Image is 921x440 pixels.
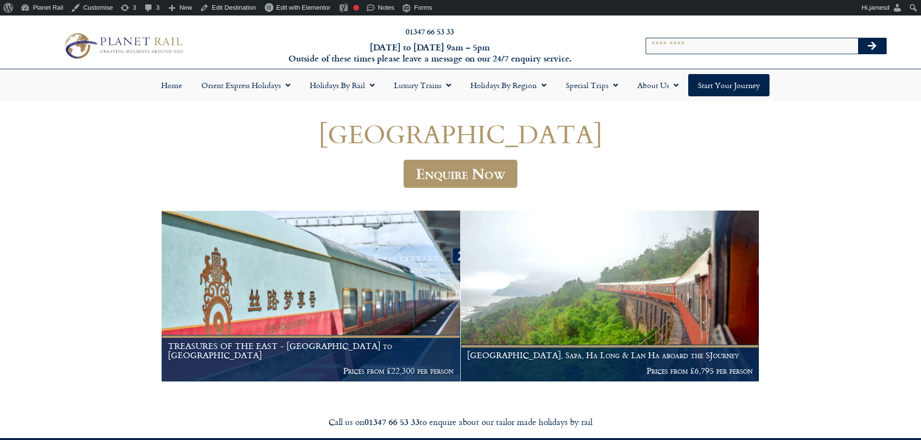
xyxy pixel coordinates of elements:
a: TREASURES OF THE EAST - [GEOGRAPHIC_DATA] to [GEOGRAPHIC_DATA] Prices from £22,300 per person [162,211,461,382]
a: [GEOGRAPHIC_DATA], Sapa, Ha Long & Lan Ha aboard the SJourney Prices from £6,795 per person [461,211,760,382]
p: Prices from £6,795 per person [467,366,753,376]
strong: 01347 66 53 33 [364,415,420,428]
a: Holidays by Region [461,74,556,96]
div: Call us on to enquire about our tailor made holidays by rail [190,416,732,427]
img: Planet Rail Train Holidays Logo [60,30,186,61]
a: Enquire Now [404,160,517,188]
a: Special Trips [556,74,628,96]
h6: [DATE] to [DATE] 9am – 5pm Outside of these times please leave a message on our 24/7 enquiry serv... [248,42,611,64]
h1: TREASURES OF THE EAST - [GEOGRAPHIC_DATA] to [GEOGRAPHIC_DATA] [168,341,453,360]
a: Home [151,74,192,96]
div: Focus keyphrase not set [353,5,359,11]
a: Holidays by Rail [300,74,384,96]
a: Orient Express Holidays [192,74,300,96]
button: Search [858,38,886,54]
a: Start your Journey [688,74,770,96]
a: About Us [628,74,688,96]
a: 01347 66 53 33 [406,26,454,37]
h1: [GEOGRAPHIC_DATA] [170,120,751,148]
span: Edit with Elementor [276,4,331,11]
span: jamesd [869,4,890,11]
p: Prices from £22,300 per person [168,366,453,376]
nav: Menu [5,74,916,96]
h1: [GEOGRAPHIC_DATA], Sapa, Ha Long & Lan Ha aboard the SJourney [467,350,753,360]
a: Luxury Trains [384,74,461,96]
